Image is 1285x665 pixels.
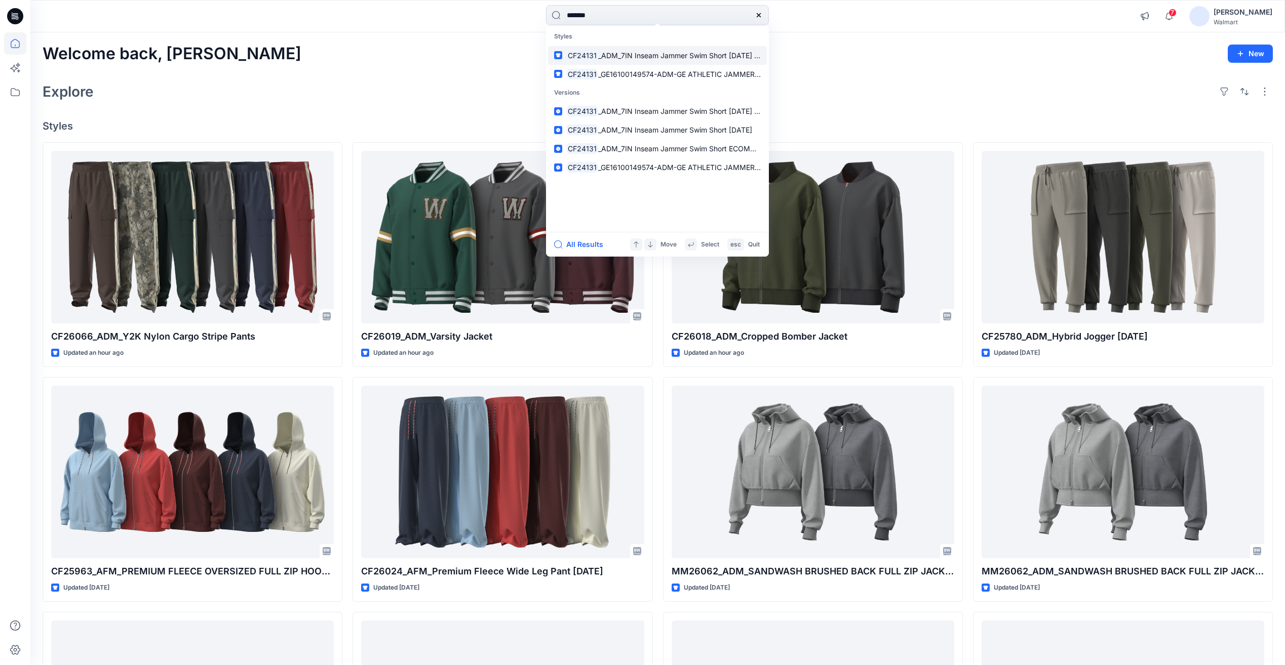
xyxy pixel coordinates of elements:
a: CF24131_ADM_7IN Inseam Jammer Swim Short ECOMM [DATE] [548,139,767,158]
p: CF25780_ADM_Hybrid Jogger [DATE] [982,329,1264,344]
h2: Welcome back, [PERSON_NAME] [43,45,301,63]
a: CF24131_GE16100149574-ADM-GE ATHLETIC JAMMER - 7” INSEAM-Rev-10-09-2024 [548,158,767,177]
mark: CF24131 [566,68,598,80]
p: Updated an hour ago [684,348,744,358]
p: Versions [548,84,767,102]
p: Updated [DATE] [63,583,109,593]
p: Styles [548,27,767,46]
span: _GE16100149574-ADM-GE ATHLETIC JAMMER - 7” INSEAM-Rev-10-09-2024 [598,163,858,172]
p: Updated [DATE] [373,583,419,593]
p: Quit [748,239,760,250]
div: [PERSON_NAME] [1214,6,1272,18]
p: Updated an hour ago [373,348,434,358]
mark: CF24131 [566,124,598,136]
a: CF25780_ADM_Hybrid Jogger 24JUL25 [982,151,1264,323]
p: CF26024_AFM_Premium Fleece Wide Leg Pant [DATE] [361,564,644,578]
p: CF25963_AFM_PREMIUM FLEECE OVERSIZED FULL ZIP HOODIE [51,564,334,578]
span: _GE16100149574-ADM-GE ATHLETIC JAMMER - 7” INSEAM-Rev-10-09-2024 [598,70,858,78]
p: Select [701,239,719,250]
a: MM26062_ADM_SANDWASH BRUSHED BACK FULL ZIP JACKET OPT-1 [982,386,1264,558]
a: CF26018_ADM_Cropped Bomber Jacket [672,151,954,323]
span: _ADM_7IN Inseam Jammer Swim Short [DATE] ECOMM [598,107,782,115]
p: CF26018_ADM_Cropped Bomber Jacket [672,329,954,344]
span: _ADM_7IN Inseam Jammer Swim Short [DATE] [598,126,752,134]
p: Updated an hour ago [63,348,124,358]
h2: Explore [43,84,94,100]
p: Move [660,239,677,250]
mark: CF24131 [566,105,598,117]
p: CF26066_ADM_Y2K Nylon Cargo Stripe Pants [51,329,334,344]
p: CF26019_ADM_Varsity Jacket [361,329,644,344]
a: CF24131_ADM_7IN Inseam Jammer Swim Short [DATE] [548,120,767,139]
p: Updated [DATE] [994,348,1040,358]
p: MM26062_ADM_SANDWASH BRUSHED BACK FULL ZIP JACKET OPT-1 [982,564,1264,578]
a: CF26024_AFM_Premium Fleece Wide Leg Pant 02SEP25 [361,386,644,558]
button: New [1228,45,1273,63]
h4: Styles [43,120,1273,132]
button: All Results [554,238,610,251]
a: CF24131_GE16100149574-ADM-GE ATHLETIC JAMMER - 7” INSEAM-Rev-10-09-2024 [548,65,767,84]
span: _ADM_7IN Inseam Jammer Swim Short [DATE] ECOMM [598,51,782,60]
mark: CF24131 [566,161,598,173]
span: 7 [1169,9,1177,17]
a: CF25963_AFM_PREMIUM FLEECE OVERSIZED FULL ZIP HOODIE [51,386,334,558]
a: MM26062_ADM_SANDWASH BRUSHED BACK FULL ZIP JACKET OPT-2 [672,386,954,558]
div: Walmart [1214,18,1272,26]
p: Updated [DATE] [994,583,1040,593]
mark: CF24131 [566,50,598,61]
p: MM26062_ADM_SANDWASH BRUSHED BACK FULL ZIP JACKET OPT-2 [672,564,954,578]
span: _ADM_7IN Inseam Jammer Swim Short ECOMM [DATE] [598,144,782,153]
a: CF26019_ADM_Varsity Jacket [361,151,644,323]
mark: CF24131 [566,143,598,154]
p: Updated [DATE] [684,583,730,593]
a: CF26066_ADM_Y2K Nylon Cargo Stripe Pants [51,151,334,323]
img: avatar [1189,6,1210,26]
p: esc [730,239,741,250]
a: CF24131_ADM_7IN Inseam Jammer Swim Short [DATE] ECOMM [548,46,767,65]
a: CF24131_ADM_7IN Inseam Jammer Swim Short [DATE] ECOMM [548,102,767,120]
